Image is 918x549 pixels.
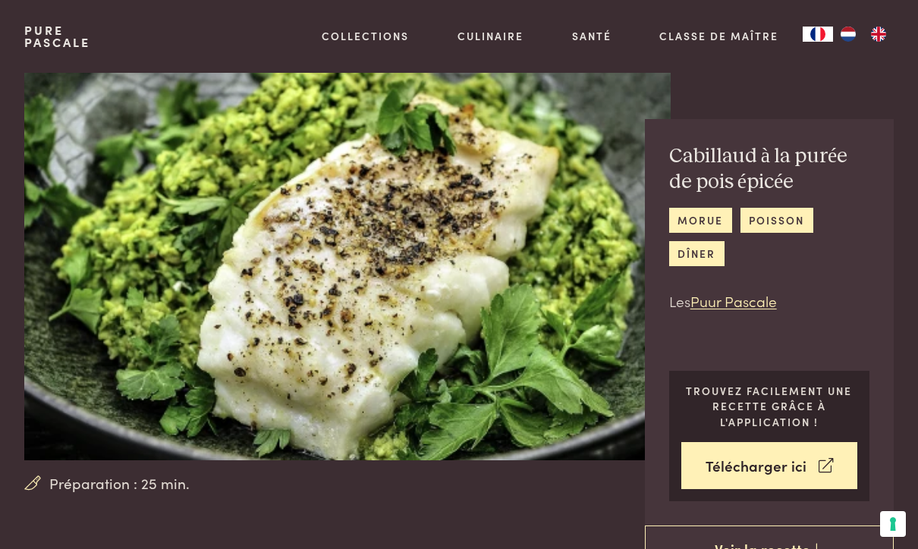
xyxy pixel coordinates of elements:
[803,27,833,42] div: Language
[457,28,523,44] a: Culinaire
[669,241,725,266] a: dîner
[572,28,611,44] a: Santé
[681,383,858,430] p: Trouvez facilement une recette grâce à l'application !
[322,28,409,44] a: Collections
[659,28,778,44] a: Classe de maître
[833,27,894,42] ul: Language list
[863,27,894,42] a: EN
[669,290,870,312] p: Les
[833,27,863,42] a: NL
[880,511,906,537] button: Vos préférences en matière de consentement pour les technologies de suivi
[669,208,732,233] a: morue
[690,290,777,311] a: Puur Pascale
[669,143,870,196] h2: Cabillaud à la purée de pois épicée
[24,73,671,460] img: Cabillaud à la purée de pois épicée
[49,472,190,494] span: Préparation : 25 min.
[681,442,858,490] a: Télécharger ici
[24,24,90,49] a: PurePascale
[803,27,894,42] aside: Language selected: Français
[740,208,813,233] a: poisson
[803,27,833,42] a: FR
